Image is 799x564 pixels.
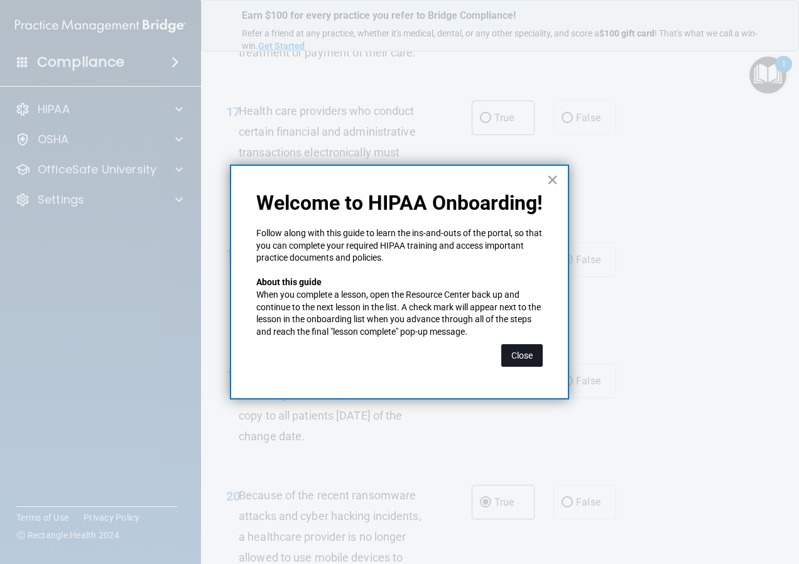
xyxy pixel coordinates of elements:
strong: About this guide [256,277,322,287]
button: Close [501,344,543,367]
p: When you complete a lesson, open the Resource Center back up and continue to the next lesson in t... [256,289,543,338]
button: Close [546,170,558,190]
p: Welcome to HIPAA Onboarding! [256,191,543,215]
p: Follow along with this guide to learn the ins-and-outs of the portal, so that you can complete yo... [256,227,543,264]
